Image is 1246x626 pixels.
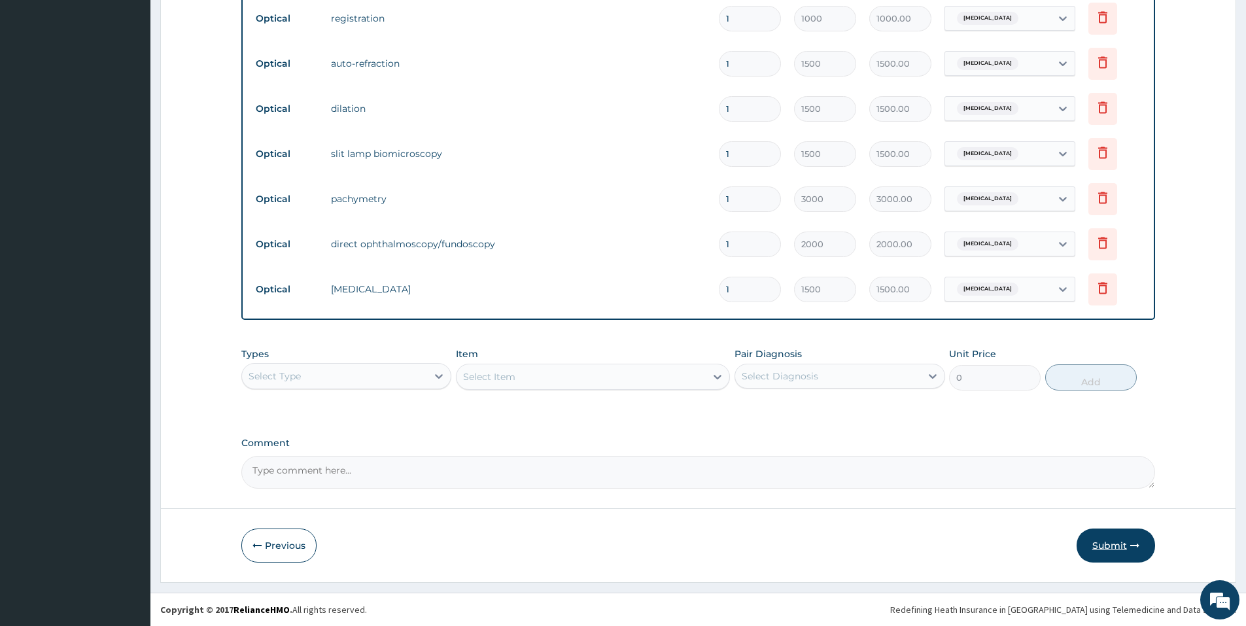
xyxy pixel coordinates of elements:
[249,52,324,76] td: Optical
[1045,364,1137,391] button: Add
[249,232,324,256] td: Optical
[76,165,181,297] span: We're online!
[890,603,1236,616] div: Redefining Heath Insurance in [GEOGRAPHIC_DATA] using Telemedicine and Data Science!
[456,347,478,360] label: Item
[24,65,53,98] img: d_794563401_company_1708531726252_794563401
[957,237,1018,251] span: [MEDICAL_DATA]
[957,283,1018,296] span: [MEDICAL_DATA]
[249,7,324,31] td: Optical
[324,141,712,167] td: slit lamp biomicroscopy
[249,142,324,166] td: Optical
[324,50,712,77] td: auto-refraction
[1077,529,1155,563] button: Submit
[324,5,712,31] td: registration
[249,277,324,302] td: Optical
[324,276,712,302] td: [MEDICAL_DATA]
[7,357,249,403] textarea: Type your message and hit 'Enter'
[735,347,802,360] label: Pair Diagnosis
[150,593,1246,626] footer: All rights reserved.
[241,349,269,360] label: Types
[160,604,292,616] strong: Copyright © 2017 .
[215,7,246,38] div: Minimize live chat window
[249,370,301,383] div: Select Type
[742,370,818,383] div: Select Diagnosis
[324,96,712,122] td: dilation
[957,192,1018,205] span: [MEDICAL_DATA]
[241,529,317,563] button: Previous
[324,186,712,212] td: pachymetry
[957,102,1018,115] span: [MEDICAL_DATA]
[957,147,1018,160] span: [MEDICAL_DATA]
[68,73,220,90] div: Chat with us now
[957,12,1018,25] span: [MEDICAL_DATA]
[241,438,1155,449] label: Comment
[957,57,1018,70] span: [MEDICAL_DATA]
[234,604,290,616] a: RelianceHMO
[949,347,996,360] label: Unit Price
[324,231,712,257] td: direct ophthalmoscopy/fundoscopy
[249,187,324,211] td: Optical
[249,97,324,121] td: Optical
